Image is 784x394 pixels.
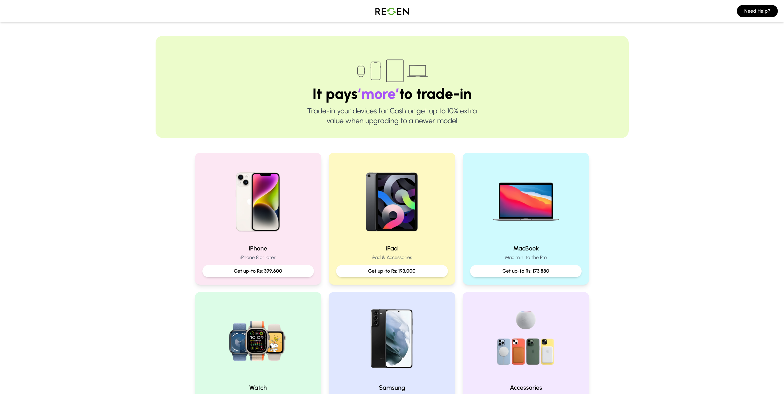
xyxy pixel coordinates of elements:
h2: iPad [336,244,448,253]
img: Samsung [352,299,431,378]
h2: Accessories [470,383,582,392]
h2: Samsung [336,383,448,392]
p: iPad & Accessories [336,254,448,261]
span: ‘more’ [358,85,399,103]
img: Watch [219,299,298,378]
p: iPhone 8 or later [202,254,314,261]
img: Logo [371,2,414,20]
p: Get up-to Rs: 399,600 [207,267,309,275]
p: Mac mini to the Pro [470,254,582,261]
h2: MacBook [470,244,582,253]
img: Trade-in devices [354,55,431,86]
img: Accessories [486,299,565,378]
h2: Watch [202,383,314,392]
p: Get up-to Rs: 193,000 [341,267,443,275]
h2: iPhone [202,244,314,253]
img: iPhone [219,160,298,239]
p: Get up-to Rs: 173,880 [475,267,577,275]
img: MacBook [486,160,565,239]
p: Trade-in your devices for Cash or get up to 10% extra value when upgrading to a newer model [175,106,609,126]
button: Need Help? [737,5,778,17]
img: iPad [352,160,431,239]
h1: It pays to trade-in [175,86,609,101]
